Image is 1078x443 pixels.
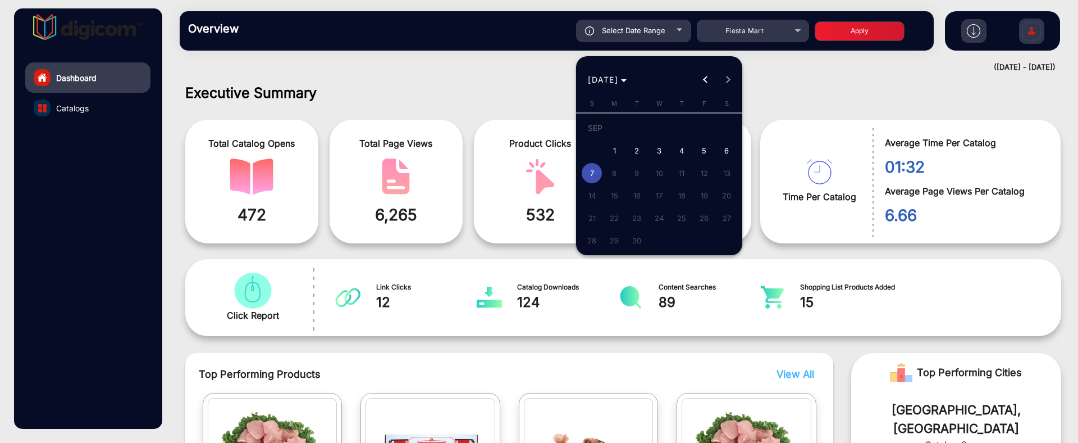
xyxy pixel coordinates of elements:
[604,141,624,161] span: 1
[670,162,693,184] button: September 11, 2025
[627,186,647,206] span: 16
[625,207,648,229] button: September 23, 2025
[693,162,715,184] button: September 12, 2025
[627,141,647,161] span: 2
[604,208,624,228] span: 22
[627,230,647,251] span: 30
[702,100,706,107] span: F
[603,184,625,207] button: September 15, 2025
[627,208,647,228] span: 23
[583,70,631,90] button: Choose month and year
[695,69,717,91] button: Previous month
[581,229,603,252] button: September 28, 2025
[648,184,670,207] button: September 17, 2025
[649,186,669,206] span: 17
[627,163,647,183] span: 9
[648,139,670,162] button: September 3, 2025
[635,100,639,107] span: T
[694,163,714,183] span: 12
[581,207,603,229] button: September 21, 2025
[715,162,738,184] button: September 13, 2025
[715,184,738,207] button: September 20, 2025
[625,162,648,184] button: September 9, 2025
[670,184,693,207] button: September 18, 2025
[604,230,624,251] span: 29
[715,139,738,162] button: September 6, 2025
[625,139,648,162] button: September 2, 2025
[582,230,602,251] span: 28
[670,207,693,229] button: September 25, 2025
[716,186,737,206] span: 20
[670,139,693,162] button: September 4, 2025
[603,162,625,184] button: September 8, 2025
[649,208,669,228] span: 24
[672,141,692,161] span: 4
[611,100,617,107] span: M
[603,229,625,252] button: September 29, 2025
[588,75,618,84] span: [DATE]
[672,208,692,228] span: 25
[715,207,738,229] button: September 27, 2025
[649,141,669,161] span: 3
[716,163,737,183] span: 13
[625,184,648,207] button: September 16, 2025
[672,186,692,206] span: 18
[649,163,669,183] span: 10
[582,186,602,206] span: 14
[680,100,684,107] span: T
[582,208,602,228] span: 21
[582,163,602,183] span: 7
[603,207,625,229] button: September 22, 2025
[694,141,714,161] span: 5
[694,186,714,206] span: 19
[604,163,624,183] span: 8
[693,184,715,207] button: September 19, 2025
[604,186,624,206] span: 15
[716,141,737,161] span: 6
[656,100,663,107] span: W
[581,162,603,184] button: September 7, 2025
[603,139,625,162] button: September 1, 2025
[725,100,729,107] span: S
[625,229,648,252] button: September 30, 2025
[648,162,670,184] button: September 10, 2025
[672,163,692,183] span: 11
[581,184,603,207] button: September 14, 2025
[590,100,594,107] span: S
[581,117,738,139] td: SEP
[648,207,670,229] button: September 24, 2025
[693,207,715,229] button: September 26, 2025
[694,208,714,228] span: 26
[716,208,737,228] span: 27
[693,139,715,162] button: September 5, 2025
